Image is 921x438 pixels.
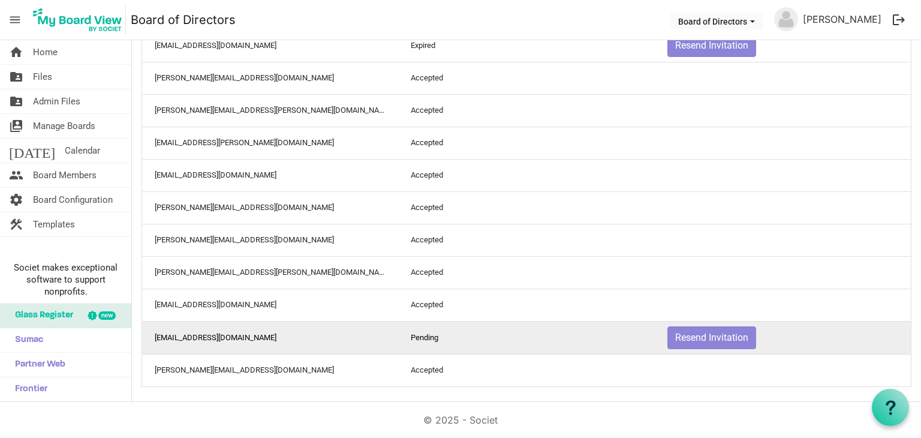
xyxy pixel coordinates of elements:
button: logout [886,7,911,32]
span: Sumac [9,328,43,352]
td: is template cell column header [655,354,911,386]
button: Board of Directors dropdownbutton [670,13,763,29]
td: helen.ransom02@gmail.com column header Email Address [142,224,398,256]
button: Resend Invitation [667,34,756,57]
td: is template cell column header [655,62,911,94]
a: Board of Directors [131,8,236,32]
td: deborah.bixler@gmail.com column header Email Address [142,256,398,289]
span: Frontier [9,377,47,401]
span: settings [9,188,23,212]
td: is template cell column header [655,256,911,289]
td: is template cell column header [655,289,911,321]
td: jmitchell@swopehealth.org column header Email Address [142,29,398,62]
td: is template cell column header [655,159,911,191]
span: Board Members [33,163,97,187]
td: is template cell column header [655,224,911,256]
td: Pending column header Invitation Status [398,321,654,354]
span: switch_account [9,114,23,138]
td: Accepted column header Invitation Status [398,289,654,321]
td: Expired column header Invitation Status [398,29,654,62]
span: Societ makes exceptional software to support nonprofits. [5,262,126,298]
button: Resend Invitation [667,326,756,349]
span: Admin Files [33,89,80,113]
span: Files [33,65,52,89]
span: Templates [33,212,75,236]
span: Partner Web [9,353,65,377]
a: My Board View Logo [29,5,131,35]
span: Calendar [65,139,100,163]
td: Accepted column header Invitation Status [398,62,654,94]
td: is template cell column header [655,127,911,159]
span: Manage Boards [33,114,95,138]
td: sgriggs6@gmail.com column header Email Address [142,321,398,354]
a: [PERSON_NAME] [798,7,886,31]
span: construction [9,212,23,236]
td: dansby@danacole.com column header Email Address [142,354,398,386]
td: scjonespinnacleleader@gmail.com column header Email Address [142,289,398,321]
img: no-profile-picture.svg [774,7,798,31]
span: [DATE] [9,139,55,163]
td: Accepted column header Invitation Status [398,256,654,289]
span: Glass Register [9,304,73,328]
td: samar.wahba@grandviewc4.net column header Email Address [142,127,398,159]
td: Accepted column header Invitation Status [398,159,654,191]
td: Accepted column header Invitation Status [398,354,654,386]
td: Accepted column header Invitation Status [398,127,654,159]
a: © 2025 - Societ [423,414,498,426]
td: Resend Invitation is template cell column header [655,29,911,62]
td: Accepted column header Invitation Status [398,94,654,127]
span: folder_shared [9,89,23,113]
div: new [98,311,116,320]
td: ppink7203@gmail.com column header Email Address [142,159,398,191]
span: people [9,163,23,187]
span: home [9,40,23,64]
span: folder_shared [9,65,23,89]
td: is template cell column header [655,94,911,127]
td: benson-davis@danacole.com column header Email Address [142,62,398,94]
td: Resend Invitation is template cell column header [655,321,911,354]
td: Accepted column header Invitation Status [398,224,654,256]
img: My Board View Logo [29,5,126,35]
td: julie.l.noonan@outlook.com column header Email Address [142,94,398,127]
td: is template cell column header [655,191,911,224]
span: Home [33,40,58,64]
td: Accepted column header Invitation Status [398,191,654,224]
span: Board Configuration [33,188,113,212]
span: menu [4,8,26,31]
td: josette_mitchell@yahoo.com column header Email Address [142,191,398,224]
